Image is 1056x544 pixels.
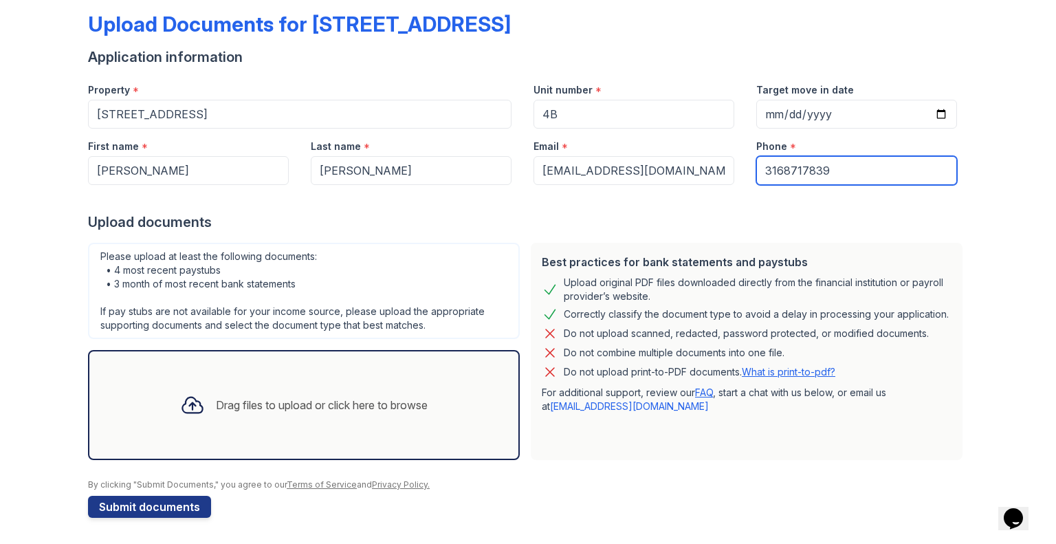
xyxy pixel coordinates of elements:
a: What is print-to-pdf? [742,366,835,378]
iframe: chat widget [998,489,1042,530]
div: Application information [88,47,968,67]
a: [EMAIL_ADDRESS][DOMAIN_NAME] [550,400,709,412]
a: Terms of Service [287,479,357,490]
label: Property [88,83,130,97]
label: Target move in date [756,83,854,97]
label: Phone [756,140,787,153]
p: For additional support, review our , start a chat with us below, or email us at [542,386,951,413]
div: Do not upload scanned, redacted, password protected, or modified documents. [564,325,929,342]
div: Best practices for bank statements and paystubs [542,254,951,270]
label: Email [533,140,559,153]
div: Correctly classify the document type to avoid a delay in processing your application. [564,306,949,323]
div: Please upload at least the following documents: • 4 most recent paystubs • 3 month of most recent... [88,243,520,339]
a: FAQ [695,387,713,398]
div: Do not combine multiple documents into one file. [564,345,784,361]
a: Privacy Policy. [372,479,430,490]
div: Upload Documents for [STREET_ADDRESS] [88,12,511,36]
div: Upload documents [88,213,968,232]
label: First name [88,140,139,153]
p: Do not upload print-to-PDF documents. [564,365,835,379]
label: Unit number [533,83,593,97]
button: Submit documents [88,496,211,518]
div: Drag files to upload or click here to browse [216,397,428,413]
div: Upload original PDF files downloaded directly from the financial institution or payroll provider’... [564,276,951,303]
div: By clicking "Submit Documents," you agree to our and [88,479,968,490]
label: Last name [311,140,361,153]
